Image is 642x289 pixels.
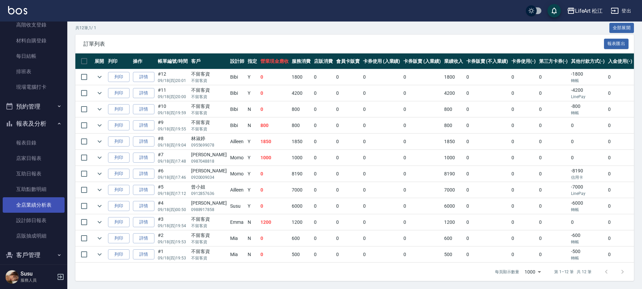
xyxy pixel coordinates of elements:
td: Bibi [228,69,246,85]
td: 0 [402,231,442,246]
td: 0 [465,166,510,182]
button: expand row [95,169,105,179]
td: 1850 [442,134,465,150]
div: 不留客資 [191,103,227,110]
td: N [246,118,259,133]
div: LifeArt 松江 [575,7,603,15]
td: Y [246,69,259,85]
td: 0 [402,150,442,166]
td: 0 [465,150,510,166]
a: 設計師日報表 [3,213,65,228]
td: 0 [606,69,634,85]
a: 全店業績分析表 [3,197,65,213]
h5: Susu [21,271,55,277]
div: [PERSON_NAME] [191,151,227,158]
td: 500 [442,247,465,262]
td: 0 [361,101,402,117]
th: 列印 [106,53,131,69]
td: 0 [510,214,537,230]
td: 1850 [259,134,290,150]
a: 詳情 [133,136,154,147]
p: 09/18 (四) 19:53 [158,239,188,245]
td: 0 [465,182,510,198]
p: 不留客資 [191,239,227,245]
td: 0 [334,101,361,117]
button: expand row [95,136,105,147]
p: 不留客資 [191,110,227,116]
div: 不留客資 [191,216,227,223]
td: 0 [510,182,537,198]
td: Mia [228,247,246,262]
td: 0 [537,214,570,230]
td: 1000 [290,150,312,166]
td: Ailleen [228,134,246,150]
a: 詳情 [133,120,154,131]
button: 登出 [608,5,634,17]
td: 1000 [442,150,465,166]
td: -800 [569,101,606,117]
button: 列印 [108,72,130,82]
td: -600 [569,231,606,246]
td: 0 [510,198,537,214]
p: 09/18 (四) 19:59 [158,110,188,116]
td: 0 [537,134,570,150]
th: 第三方卡券(-) [537,53,570,69]
button: expand row [95,249,105,259]
div: 不留客資 [191,119,227,126]
a: 高階收支登錄 [3,17,65,33]
p: 不留客資 [191,126,227,132]
a: 詳情 [133,249,154,260]
td: 0 [334,118,361,133]
td: 0 [510,118,537,133]
td: 0 [312,85,334,101]
td: 0 [537,150,570,166]
button: 全部展開 [609,23,634,33]
a: 每日結帳 [3,48,65,64]
a: 報表匯出 [604,40,629,47]
td: 0 [334,166,361,182]
td: 0 [259,247,290,262]
td: 0 [361,150,402,166]
td: 0 [259,182,290,198]
th: 其他付款方式(-) [569,53,606,69]
td: 0 [569,214,606,230]
td: 0 [402,101,442,117]
td: 800 [290,101,312,117]
td: #4 [156,198,189,214]
td: 0 [334,247,361,262]
a: 詳情 [133,233,154,244]
td: 500 [290,247,312,262]
div: 林淑婷 [191,135,227,142]
p: 09/18 (四) 19:54 [158,223,188,229]
p: 09/18 (四) 20:01 [158,78,188,84]
td: #8 [156,134,189,150]
p: 0955699078 [191,142,227,148]
td: 0 [259,166,290,182]
td: 0 [510,134,537,150]
button: 客戶管理 [3,246,65,264]
td: 0 [569,150,606,166]
button: expand row [95,120,105,130]
button: LifeArt 松江 [564,4,606,18]
td: 0 [537,118,570,133]
button: 預約管理 [3,98,65,115]
p: 轉帳 [571,239,605,245]
td: -8190 [569,166,606,182]
button: expand row [95,217,105,227]
td: Emma [228,214,246,230]
div: 曾小姐 [191,183,227,191]
td: 0 [334,85,361,101]
td: 0 [510,150,537,166]
td: 0 [606,118,634,133]
td: #2 [156,231,189,246]
td: Bibi [228,85,246,101]
p: 共 12 筆, 1 / 1 [75,25,96,31]
p: 不留客資 [191,94,227,100]
td: 0 [361,166,402,182]
td: #5 [156,182,189,198]
td: 0 [259,231,290,246]
td: -1800 [569,69,606,85]
td: 1200 [290,214,312,230]
td: 0 [361,85,402,101]
td: 0 [510,85,537,101]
